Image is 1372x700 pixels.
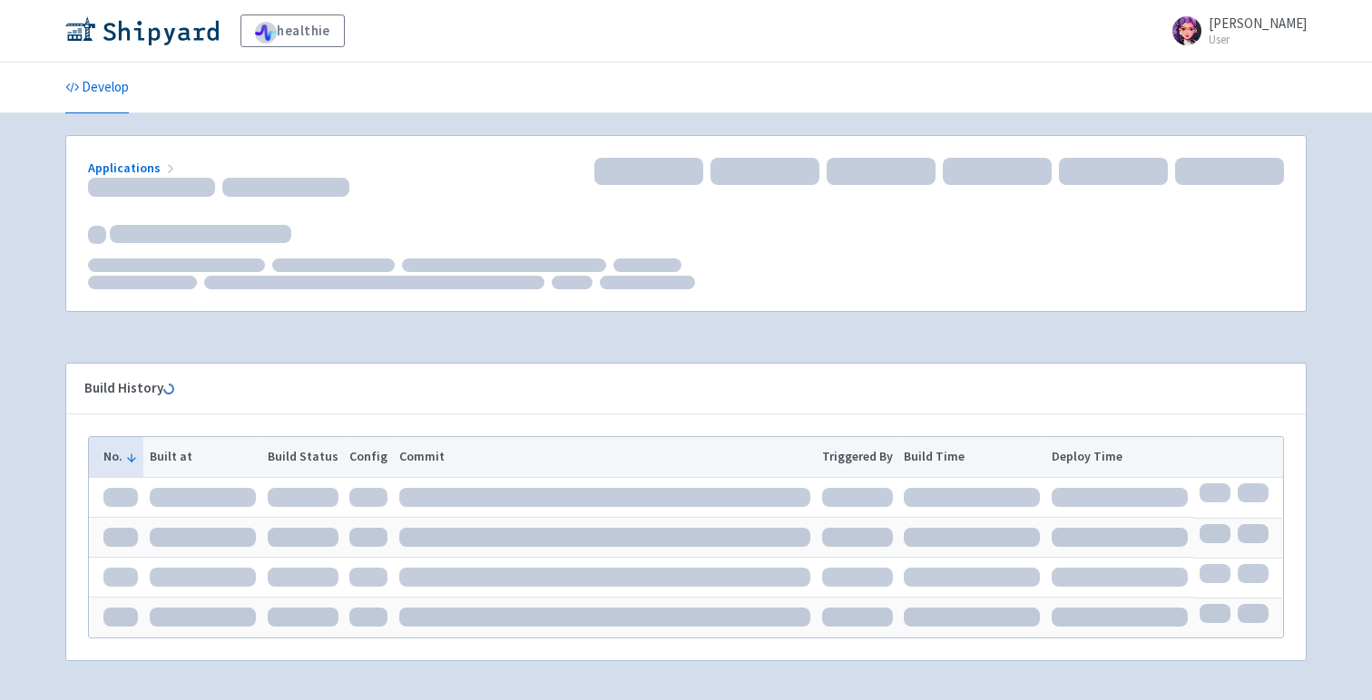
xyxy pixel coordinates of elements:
th: Deploy Time [1046,437,1194,477]
th: Built at [143,437,261,477]
a: [PERSON_NAME] User [1161,16,1307,45]
span: [PERSON_NAME] [1209,15,1307,32]
img: Shipyard logo [65,16,219,45]
th: Build Time [898,437,1046,477]
th: Config [344,437,394,477]
button: No. [103,447,138,466]
a: Applications [88,160,178,176]
th: Triggered By [816,437,898,477]
th: Commit [394,437,817,477]
small: User [1209,34,1307,45]
a: Develop [65,63,129,113]
a: healthie [240,15,345,47]
div: Build History [84,378,1259,399]
th: Build Status [261,437,344,477]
